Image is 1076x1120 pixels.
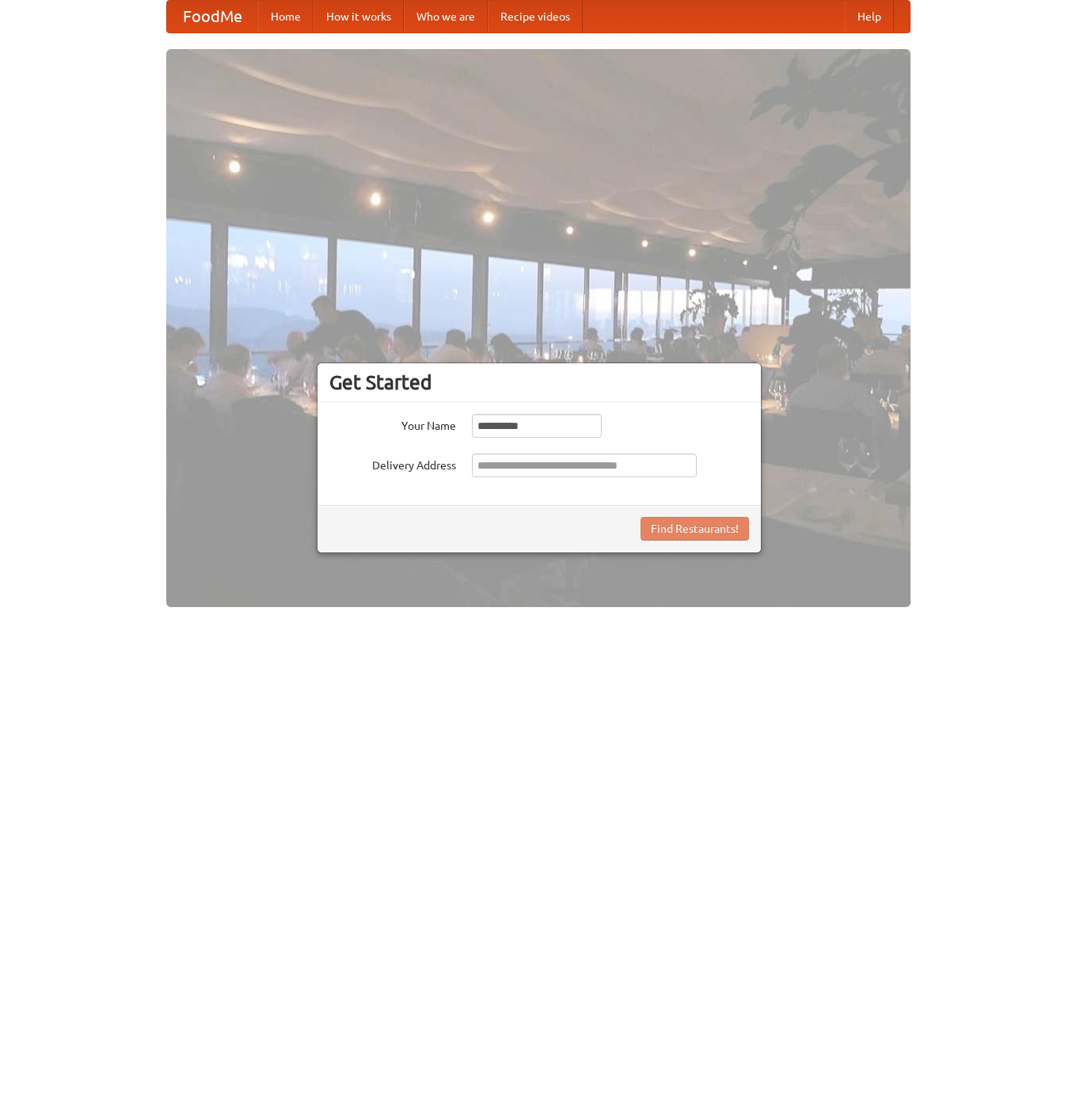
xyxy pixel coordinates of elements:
[329,414,456,434] label: Your Name
[329,454,456,473] label: Delivery Address
[167,1,258,32] a: FoodMe
[488,1,583,32] a: Recipe videos
[641,517,749,541] button: Find Restaurants!
[329,370,749,394] h3: Get Started
[845,1,894,32] a: Help
[314,1,404,32] a: How it works
[404,1,488,32] a: Who we are
[258,1,314,32] a: Home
